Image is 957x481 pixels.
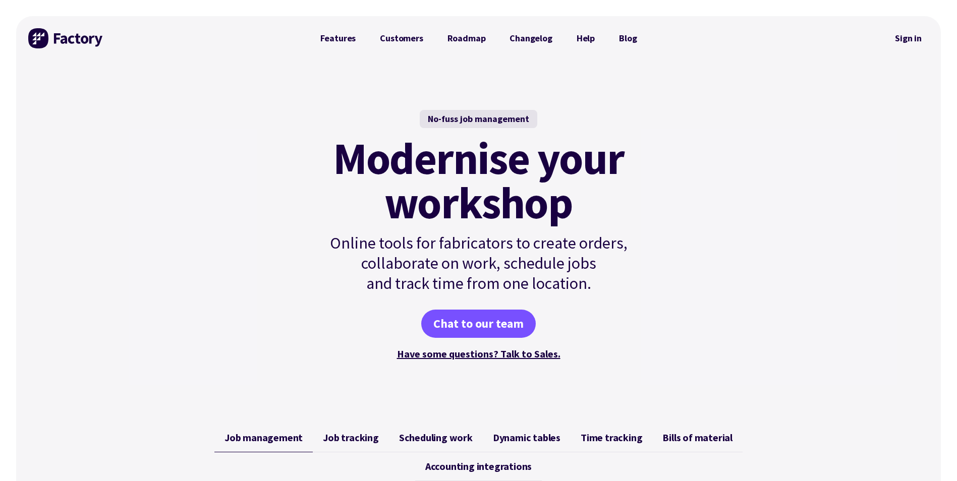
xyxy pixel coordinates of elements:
a: Features [308,28,368,48]
span: Job management [224,432,303,444]
span: Dynamic tables [493,432,560,444]
span: Time tracking [581,432,642,444]
span: Scheduling work [399,432,473,444]
a: Help [565,28,607,48]
a: Customers [368,28,435,48]
span: Bills of material [662,432,733,444]
mark: Modernise your workshop [333,136,624,225]
span: Accounting integrations [425,460,532,472]
a: Roadmap [435,28,498,48]
p: Online tools for fabricators to create orders, collaborate on work, schedule jobs and track time ... [308,233,649,293]
img: Factory [28,28,104,48]
a: Changelog [497,28,564,48]
a: Blog [607,28,649,48]
a: Chat to our team [421,310,536,338]
nav: Primary Navigation [308,28,649,48]
a: Have some questions? Talk to Sales. [397,347,560,360]
span: Job tracking [323,432,379,444]
nav: Secondary Navigation [888,27,929,50]
div: No-fuss job management [420,110,537,128]
a: Sign in [888,27,929,50]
